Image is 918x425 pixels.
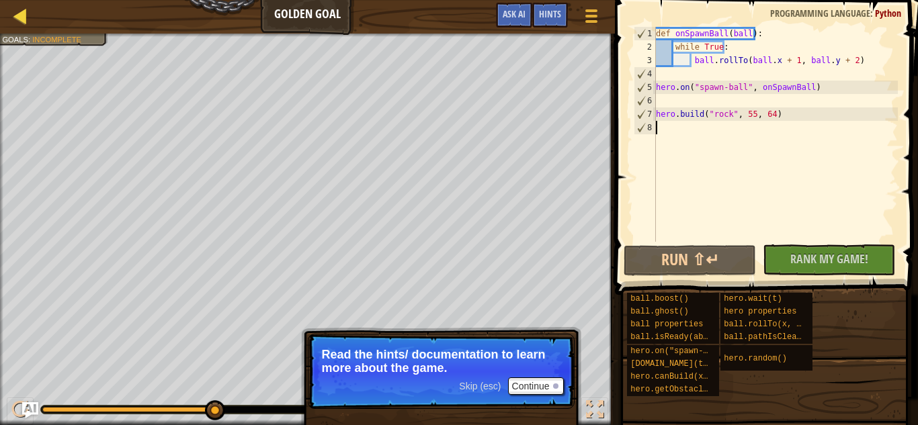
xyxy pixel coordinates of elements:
span: hero.canBuild(x, y) [630,372,722,381]
span: hero.wait(t) [724,294,782,303]
span: Incomplete [32,35,81,44]
button: Continue [508,377,564,395]
span: ball properties [630,320,703,329]
span: ball.pathIsClear(x, y) [724,332,830,342]
span: : [870,7,875,19]
span: Ask AI [503,7,526,20]
span: : [28,35,32,44]
span: Python [875,7,901,19]
button: Rank My Game! [763,244,895,275]
span: Goals [2,35,28,44]
button: Ask AI [496,3,532,28]
span: ball.boost() [630,294,688,303]
button: Show game menu [575,3,608,34]
span: [DOMAIN_NAME](type, x, y) [630,359,751,369]
span: hero.on("spawn-ball", f) [630,346,747,356]
span: Programming language [770,7,870,19]
button: Ask AI [22,402,38,418]
span: hero.random() [724,354,787,363]
div: 5 [634,81,656,94]
span: ball.rollTo(x, y) [724,320,806,329]
button: Run ⇧↵ [624,245,756,276]
div: 6 [634,94,656,107]
span: Hints [539,7,561,20]
div: 1 [634,27,656,40]
span: Rank My Game! [790,250,868,267]
div: 7 [634,107,656,121]
span: Skip (esc) [459,381,501,391]
div: 4 [634,67,656,81]
div: 3 [634,54,656,67]
div: 8 [634,121,656,134]
span: ball.ghost() [630,307,688,316]
p: Read the hints/ documentation to learn more about the game. [322,348,560,375]
span: ball.isReady(ability) [630,332,732,342]
button: Ctrl + P: Play [7,397,34,425]
div: 2 [634,40,656,54]
span: hero.getObstacleAt(x, y) [630,385,747,394]
button: Toggle fullscreen [581,397,608,425]
span: hero properties [724,307,796,316]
